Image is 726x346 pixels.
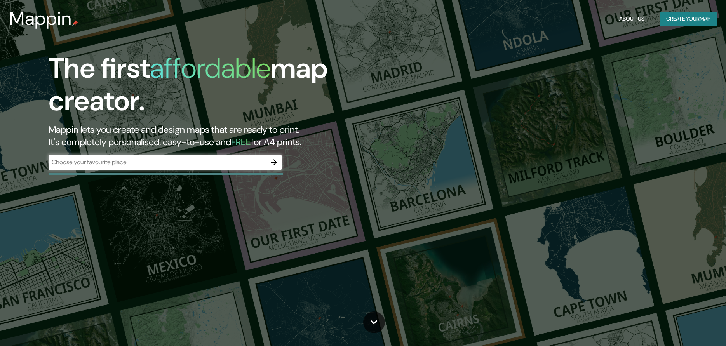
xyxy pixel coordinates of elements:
[616,12,648,26] button: About Us
[231,136,251,148] h5: FREE
[150,50,271,86] h1: affordable
[49,123,412,148] h2: Mappin lets you create and design maps that are ready to print. It's completely personalised, eas...
[660,12,717,26] button: Create yourmap
[72,20,78,26] img: mappin-pin
[9,8,72,30] h3: Mappin
[49,158,266,167] input: Choose your favourite place
[657,316,717,337] iframe: Help widget launcher
[49,52,412,123] h1: The first map creator.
